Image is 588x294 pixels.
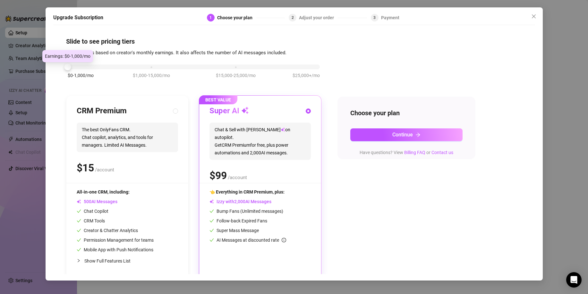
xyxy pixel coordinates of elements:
[77,247,81,252] span: check
[217,14,256,22] div: Choose your plan
[299,14,338,22] div: Adjust your order
[77,238,154,243] span: Permission Management for teams
[529,11,539,22] button: Close
[53,14,103,22] h5: Upgrade Subscription
[531,14,536,19] span: close
[133,72,170,79] span: $1,000-15,000/mo
[360,150,453,155] span: Have questions? View or
[381,14,399,22] div: Payment
[415,132,421,137] span: arrow-right
[77,247,153,252] span: Mobile App with Push Notifications
[77,162,94,174] span: $
[209,228,259,233] span: Super Mass Message
[42,50,93,62] div: Earnings: $0-1,000/mo
[529,14,539,19] span: Close
[373,15,376,20] span: 3
[209,169,227,182] span: $
[209,218,267,223] span: Follow-back Expired Fans
[209,219,214,223] span: check
[217,238,286,243] span: AI Messages at discounted rate
[209,209,283,214] span: Bump Fans (Unlimited messages)
[209,199,271,204] span: Izzy with AI Messages
[77,219,81,223] span: check
[209,238,214,242] span: check
[292,15,294,20] span: 2
[77,123,178,152] span: The best OnlyFans CRM. Chat copilot, analytics, and tools for managers. Limited AI Messages.
[77,228,138,233] span: Creator & Chatter Analytics
[209,15,212,20] span: 1
[209,228,214,233] span: check
[566,272,582,288] div: Open Intercom Messenger
[77,259,81,263] span: collapsed
[216,72,256,79] span: $15,000-25,000/mo
[77,209,81,213] span: check
[77,238,81,242] span: check
[77,218,105,223] span: CRM Tools
[77,228,81,233] span: check
[209,209,214,213] span: check
[404,150,425,155] a: Billing FAQ
[77,189,130,195] span: All-in-one CRM, including:
[77,253,178,268] div: Show Full Features List
[350,108,463,117] h4: Choose your plan
[66,37,522,46] h4: Slide to see pricing tiers
[199,95,237,104] span: BEST VALUE
[431,150,453,155] a: Contact us
[209,189,285,195] span: 👈 Everything in CRM Premium, plus:
[68,72,94,79] span: $0-1,000/mo
[282,238,286,242] span: info-circle
[77,209,108,214] span: Chat Copilot
[209,106,249,116] h3: Super AI
[228,175,247,180] span: /account
[66,50,286,56] span: Our pricing is based on creator's monthly earnings. It also affects the number of AI messages inc...
[209,123,311,160] span: Chat & Sell with [PERSON_NAME] on autopilot. Get CRM Premium for free, plus power automations and...
[77,106,127,116] h3: CRM Premium
[95,167,114,173] span: /account
[350,128,463,141] button: Continuearrow-right
[392,132,413,138] span: Continue
[84,258,131,264] span: Show Full Features List
[77,199,117,204] span: AI Messages
[293,72,320,79] span: $25,000+/mo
